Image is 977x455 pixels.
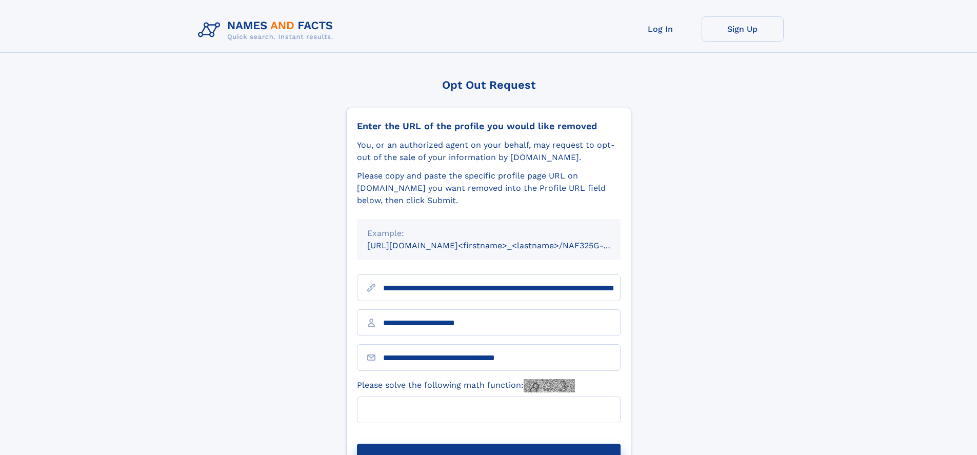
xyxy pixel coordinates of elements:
a: Sign Up [702,16,784,42]
div: Please copy and paste the specific profile page URL on [DOMAIN_NAME] you want removed into the Pr... [357,170,621,207]
img: Logo Names and Facts [194,16,342,44]
div: Example: [367,227,610,240]
label: Please solve the following math function: [357,379,575,392]
div: You, or an authorized agent on your behalf, may request to opt-out of the sale of your informatio... [357,139,621,164]
small: [URL][DOMAIN_NAME]<firstname>_<lastname>/NAF325G-xxxxxxxx [367,241,640,250]
a: Log In [620,16,702,42]
div: Opt Out Request [346,78,631,91]
div: Enter the URL of the profile you would like removed [357,121,621,132]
